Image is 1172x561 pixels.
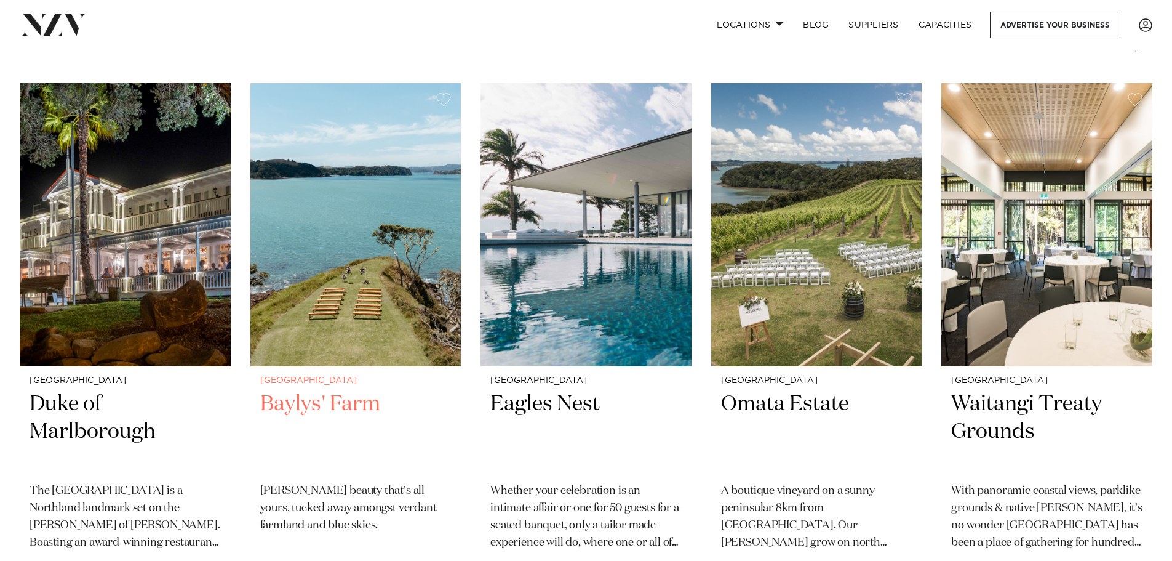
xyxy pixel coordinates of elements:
[951,376,1142,385] small: [GEOGRAPHIC_DATA]
[490,376,682,385] small: [GEOGRAPHIC_DATA]
[30,376,221,385] small: [GEOGRAPHIC_DATA]
[721,483,912,552] p: A boutique vineyard on a sunny peninsular 8km from [GEOGRAPHIC_DATA]. Our [PERSON_NAME] grow on n...
[839,12,908,38] a: SUPPLIERS
[721,390,912,474] h2: Omata Estate
[951,483,1142,552] p: With panoramic coastal views, parklike grounds & native [PERSON_NAME], it’s no wonder [GEOGRAPHIC...
[30,390,221,474] h2: Duke of Marlborough
[721,376,912,385] small: [GEOGRAPHIC_DATA]
[951,390,1142,474] h2: Waitangi Treaty Grounds
[260,376,452,385] small: [GEOGRAPHIC_DATA]
[260,390,452,474] h2: Baylys' Farm
[990,12,1120,38] a: Advertise your business
[707,12,793,38] a: Locations
[490,390,682,474] h2: Eagles Nest
[793,12,839,38] a: BLOG
[260,483,452,535] p: [PERSON_NAME] beauty that's all yours, tucked away amongst verdant farmland and blue skies.
[490,483,682,552] p: Whether your celebration is an intimate affair or one for 50 guests for a seated banquet, only a ...
[909,12,982,38] a: Capacities
[20,14,87,36] img: nzv-logo.png
[30,483,221,552] p: The [GEOGRAPHIC_DATA] is a Northland landmark set on the [PERSON_NAME] of [PERSON_NAME]. Boasting...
